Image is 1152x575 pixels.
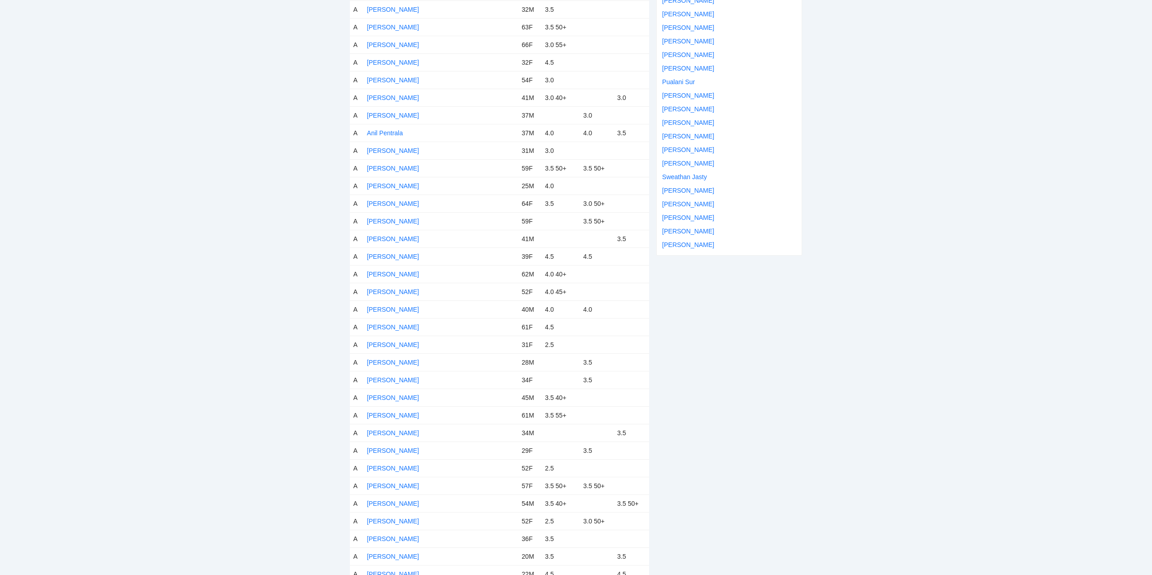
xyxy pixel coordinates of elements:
[662,173,707,181] a: Sweathan Jasty
[541,18,580,36] td: 3.5 50+
[367,41,419,48] a: [PERSON_NAME]
[662,160,714,167] a: [PERSON_NAME]
[350,89,363,106] td: A
[518,300,541,318] td: 40M
[541,512,580,530] td: 2.5
[350,106,363,124] td: A
[541,547,580,565] td: 3.5
[367,306,419,313] a: [PERSON_NAME]
[350,142,363,159] td: A
[518,159,541,177] td: 59F
[662,214,714,221] a: [PERSON_NAME]
[518,371,541,389] td: 34F
[614,230,649,247] td: 3.5
[350,442,363,459] td: A
[541,177,580,195] td: 4.0
[662,65,714,72] a: [PERSON_NAME]
[350,477,363,494] td: A
[350,530,363,547] td: A
[580,212,614,230] td: 3.5 50+
[541,265,580,283] td: 4.0 40+
[367,447,419,454] a: [PERSON_NAME]
[580,106,614,124] td: 3.0
[662,228,714,235] a: [PERSON_NAME]
[350,18,363,36] td: A
[541,389,580,406] td: 3.5 40+
[367,218,419,225] a: [PERSON_NAME]
[580,477,614,494] td: 3.5 50+
[350,53,363,71] td: A
[614,424,649,442] td: 3.5
[541,247,580,265] td: 4.5
[367,518,419,525] a: [PERSON_NAME]
[541,71,580,89] td: 3.0
[350,300,363,318] td: A
[662,51,714,58] a: [PERSON_NAME]
[614,547,649,565] td: 3.5
[662,38,714,45] a: [PERSON_NAME]
[367,129,403,137] a: Anil Pentrala
[350,71,363,89] td: A
[541,406,580,424] td: 3.5 55+
[541,195,580,212] td: 3.5
[367,147,419,154] a: [PERSON_NAME]
[518,547,541,565] td: 20M
[541,53,580,71] td: 4.5
[367,94,419,101] a: [PERSON_NAME]
[350,159,363,177] td: A
[350,230,363,247] td: A
[541,0,580,18] td: 3.5
[350,247,363,265] td: A
[662,24,714,31] a: [PERSON_NAME]
[518,53,541,71] td: 32F
[614,494,649,512] td: 3.5 50+
[367,482,419,489] a: [PERSON_NAME]
[518,265,541,283] td: 62M
[350,0,363,18] td: A
[367,465,419,472] a: [PERSON_NAME]
[541,459,580,477] td: 2.5
[367,165,419,172] a: [PERSON_NAME]
[367,288,419,295] a: [PERSON_NAME]
[580,247,614,265] td: 4.5
[518,459,541,477] td: 52F
[518,477,541,494] td: 57F
[614,124,649,142] td: 3.5
[541,530,580,547] td: 3.5
[541,89,580,106] td: 3.0 40+
[662,119,714,126] a: [PERSON_NAME]
[367,359,419,366] a: [PERSON_NAME]
[580,371,614,389] td: 3.5
[367,200,419,207] a: [PERSON_NAME]
[518,424,541,442] td: 34M
[662,105,714,113] a: [PERSON_NAME]
[367,6,419,13] a: [PERSON_NAME]
[518,0,541,18] td: 32M
[580,353,614,371] td: 3.5
[541,336,580,353] td: 2.5
[350,494,363,512] td: A
[580,195,614,212] td: 3.0 50+
[541,283,580,300] td: 4.0 45+
[367,412,419,419] a: [PERSON_NAME]
[350,512,363,530] td: A
[662,133,714,140] a: [PERSON_NAME]
[662,241,714,248] a: [PERSON_NAME]
[518,212,541,230] td: 59F
[367,394,419,401] a: [PERSON_NAME]
[350,195,363,212] td: A
[580,159,614,177] td: 3.5 50+
[518,406,541,424] td: 61M
[350,212,363,230] td: A
[350,336,363,353] td: A
[541,318,580,336] td: 4.5
[518,283,541,300] td: 52F
[350,406,363,424] td: A
[518,494,541,512] td: 54M
[367,182,419,190] a: [PERSON_NAME]
[367,323,419,331] a: [PERSON_NAME]
[350,424,363,442] td: A
[367,59,419,66] a: [PERSON_NAME]
[662,78,695,86] a: Pualani Sur
[367,535,419,542] a: [PERSON_NAME]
